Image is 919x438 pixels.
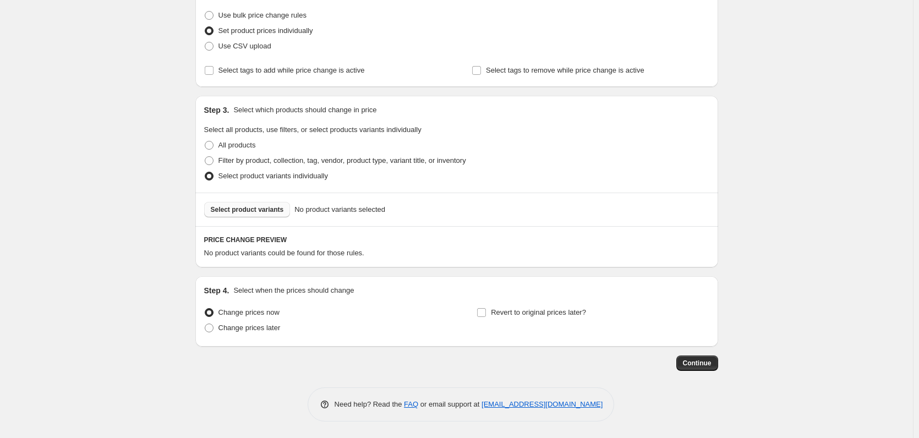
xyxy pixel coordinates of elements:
h2: Step 3. [204,105,229,116]
span: Select product variants individually [218,172,328,180]
h6: PRICE CHANGE PREVIEW [204,236,709,244]
a: FAQ [404,400,418,408]
span: Select tags to remove while price change is active [486,66,644,74]
h2: Step 4. [204,285,229,296]
span: Revert to original prices later? [491,308,586,316]
button: Continue [676,355,718,371]
span: All products [218,141,256,149]
a: [EMAIL_ADDRESS][DOMAIN_NAME] [482,400,603,408]
span: Select all products, use filters, or select products variants individually [204,125,422,134]
span: Select tags to add while price change is active [218,66,365,74]
button: Select product variants [204,202,291,217]
p: Select when the prices should change [233,285,354,296]
span: Continue [683,359,712,368]
span: No product variants could be found for those rules. [204,249,364,257]
span: Change prices later [218,324,281,332]
span: Use bulk price change rules [218,11,307,19]
span: Use CSV upload [218,42,271,50]
span: Change prices now [218,308,280,316]
p: Select which products should change in price [233,105,376,116]
span: or email support at [418,400,482,408]
span: Need help? Read the [335,400,404,408]
span: No product variants selected [294,204,385,215]
span: Set product prices individually [218,26,313,35]
span: Select product variants [211,205,284,214]
span: Filter by product, collection, tag, vendor, product type, variant title, or inventory [218,156,466,165]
